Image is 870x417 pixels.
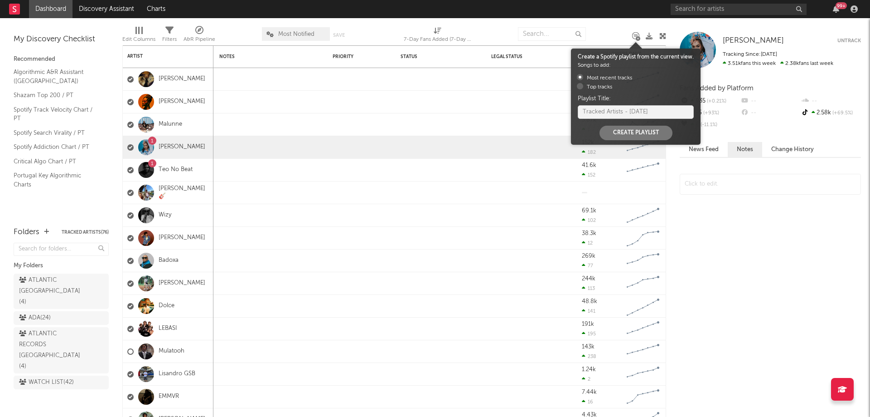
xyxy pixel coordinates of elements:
[831,111,853,116] span: +69.5 %
[582,321,594,327] div: 191k
[162,34,177,45] div: Filters
[14,327,109,373] a: ATLANTIC RECORDS [GEOGRAPHIC_DATA](4)
[184,23,215,49] div: A&R Pipeline
[833,5,839,13] button: 99+
[333,33,345,38] button: Save
[582,263,593,269] div: 77
[599,126,672,140] button: Create Playlist
[623,363,663,386] svg: Chart title
[14,171,100,189] a: Portugal Key Algorithmic Charts
[577,83,612,91] label: Top tracks
[159,257,179,265] a: Badoxa
[159,121,182,128] a: Malunne
[728,142,762,157] button: Notes
[491,54,550,59] div: Legal Status
[578,53,694,140] div: Songs to add:
[582,344,594,350] div: 143k
[582,149,596,155] div: 182
[762,142,823,157] button: Change History
[836,2,847,9] div: 99 +
[623,227,663,250] svg: Chart title
[582,389,597,395] div: 7.44k
[14,142,100,152] a: Spotify Addiction Chart / PT
[623,136,663,159] svg: Chart title
[14,34,109,45] div: My Discovery Checklist
[159,393,179,401] a: EMMVR
[582,376,590,382] div: 2
[578,53,694,61] div: Create a Spotify playlist from the current view.
[159,302,174,310] a: Dolce
[623,295,663,318] svg: Chart title
[582,172,595,178] div: 152
[333,54,369,59] div: Priority
[837,36,861,45] button: Untrack
[582,331,596,337] div: 195
[404,34,472,45] div: 7-Day Fans Added (7-Day Fans Added)
[14,311,109,325] a: ADA(24)
[14,376,109,389] a: WATCH LIST(42)
[184,34,215,45] div: A&R Pipeline
[577,74,632,82] label: Most recent tracks
[680,142,728,157] button: News Feed
[623,318,663,340] svg: Chart title
[578,94,694,105] label: Playlist Title:
[19,275,83,308] div: ATLANTIC [GEOGRAPHIC_DATA] ( 4 )
[19,313,51,324] div: ADA ( 24 )
[14,90,100,100] a: Shazam Top 200 / PT
[404,23,472,49] div: 7-Day Fans Added (7-Day Fans Added)
[159,234,205,242] a: [PERSON_NAME]
[740,95,800,107] div: --
[19,377,74,388] div: WATCH LIST ( 42 )
[62,230,109,235] button: Tracked Artists(76)
[401,54,459,59] div: Status
[14,54,109,65] div: Recommended
[159,166,193,174] a: Teo No Beat
[122,34,155,45] div: Edit Columns
[623,250,663,272] svg: Chart title
[14,243,109,256] input: Search for folders...
[159,185,209,201] a: [PERSON_NAME] 🎸
[159,348,184,355] a: Mulatooh
[159,211,171,219] a: Wizy
[14,274,109,309] a: ATLANTIC [GEOGRAPHIC_DATA](4)
[14,105,100,123] a: Spotify Track Velocity Chart / PT
[699,123,717,128] span: -11.1 %
[680,107,740,119] div: -6
[518,27,586,41] input: Search...
[159,325,177,333] a: LEBASI
[14,67,100,86] a: Algorithmic A&R Assistant ([GEOGRAPHIC_DATA])
[723,61,833,66] span: 2.38k fans last week
[702,111,719,116] span: +93 %
[127,54,195,59] div: Artist
[706,99,726,104] span: +0.21 %
[582,208,596,214] div: 69.1k
[582,162,596,168] div: 41.6k
[14,128,100,138] a: Spotify Search Virality / PT
[801,107,861,119] div: 2.58k
[159,75,205,83] a: [PERSON_NAME]
[723,37,784,44] span: [PERSON_NAME]
[19,329,83,372] div: ATLANTIC RECORDS [GEOGRAPHIC_DATA] ( 4 )
[680,95,740,107] div: 935
[723,52,777,57] span: Tracking Since: [DATE]
[278,31,314,37] span: Most Notified
[14,157,100,167] a: Critical Algo Chart / PT
[159,98,205,106] a: [PERSON_NAME]
[582,240,593,246] div: 12
[801,95,861,107] div: --
[14,227,39,238] div: Folders
[582,217,596,223] div: 102
[582,399,593,405] div: 16
[582,299,597,304] div: 48.8k
[680,119,740,131] div: 8
[582,253,595,259] div: 269k
[582,308,595,314] div: 141
[582,367,596,373] div: 1.24k
[162,23,177,49] div: Filters
[159,280,205,287] a: [PERSON_NAME]
[623,159,663,182] svg: Chart title
[159,370,195,378] a: Lisandro GSB
[723,36,784,45] a: [PERSON_NAME]
[159,143,205,151] a: [PERSON_NAME]
[582,353,596,359] div: 238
